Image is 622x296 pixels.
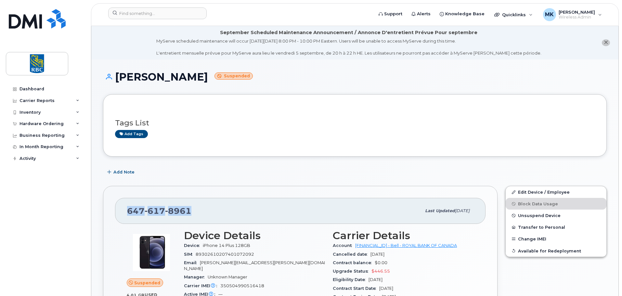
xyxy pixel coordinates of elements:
span: Carrier IMEI [184,283,220,288]
span: 8961 [165,206,191,216]
span: Account [333,243,355,248]
span: iPhone 14 Plus 128GB [203,243,250,248]
span: $0.00 [375,260,387,265]
span: 617 [145,206,165,216]
button: Transfer to Personal [506,221,606,233]
span: [DATE] [379,286,393,291]
span: Last updated [425,208,455,213]
div: MyServe scheduled maintenance will occur [DATE][DATE] 8:00 PM - 10:00 PM Eastern. Users will be u... [156,38,541,56]
span: Eligibility Date [333,277,369,282]
span: Add Note [113,169,135,175]
span: Manager [184,275,208,279]
span: Upgrade Status [333,269,371,274]
span: 647 [127,206,191,216]
h1: [PERSON_NAME] [103,71,607,83]
span: Suspended [134,280,160,286]
span: [PERSON_NAME][EMAIL_ADDRESS][PERSON_NAME][DOMAIN_NAME] [184,260,325,271]
span: Device [184,243,203,248]
span: Cancelled date [333,252,370,257]
span: SIM [184,252,196,257]
button: Block Data Usage [506,198,606,210]
span: 350504990516418 [220,283,264,288]
a: Edit Device / Employee [506,186,606,198]
a: [FINANCIAL_ID] - Bell - ROYAL BANK OF CANADA [355,243,457,248]
button: Unsuspend Device [506,210,606,221]
span: [DATE] [369,277,382,282]
button: Change IMEI [506,233,606,245]
h3: Device Details [184,230,325,241]
span: Contract Start Date [333,286,379,291]
a: Add tags [115,130,148,138]
small: Suspended [214,72,253,80]
span: Unsuspend Device [518,213,561,218]
span: Email [184,260,200,265]
span: 89302610207401072092 [196,252,254,257]
button: Available for Redeployment [506,245,606,257]
button: Add Note [103,166,140,178]
span: [DATE] [370,252,384,257]
div: September Scheduled Maintenance Announcement / Annonce D'entretient Prévue Pour septembre [220,29,477,36]
span: [DATE] [455,208,470,213]
button: close notification [602,39,610,46]
img: image20231002-3703462-trllhy.jpeg [132,233,171,272]
span: Unknown Manager [208,275,247,279]
span: Available for Redeployment [518,248,581,253]
h3: Tags List [115,119,595,127]
span: Contract balance [333,260,375,265]
span: $446.55 [371,269,390,274]
h3: Carrier Details [333,230,474,241]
